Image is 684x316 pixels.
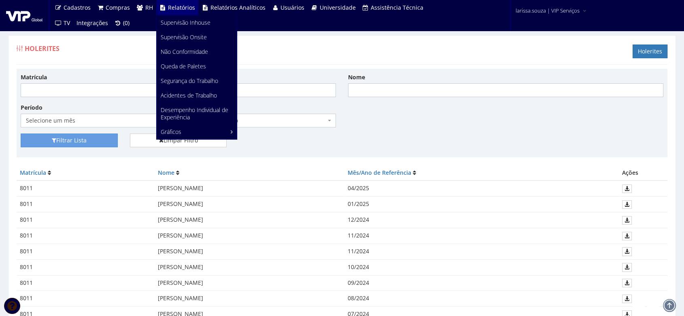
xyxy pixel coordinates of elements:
a: Nome [158,169,174,176]
td: 8011 [17,259,155,275]
span: TV [64,19,70,27]
a: Mês/Ano de Referência [348,169,411,176]
span: Gráficos [161,128,181,136]
a: Supervisão Inhouse [157,15,237,30]
td: 8011 [17,212,155,228]
a: Segurança do Trabalho [157,74,237,88]
a: Não Conformidade [157,45,237,59]
td: 10/2024 [344,259,619,275]
span: Não Conformidade [161,48,208,55]
a: (0) [111,15,133,31]
td: 11/2024 [344,244,619,259]
span: Acidentes de Trabalho [161,91,217,99]
span: Cadastros [64,4,91,11]
label: Matrícula [21,73,47,81]
td: [PERSON_NAME] [155,275,344,291]
span: Relatórios Analíticos [210,4,266,11]
span: Selecione um ano [190,117,326,125]
button: Filtrar Lista [21,134,118,147]
span: Compras [106,4,130,11]
span: Holerites [25,44,59,53]
td: 8011 [17,228,155,244]
td: 11/2024 [344,228,619,244]
td: [PERSON_NAME] [155,197,344,212]
span: Selecione um mês [26,117,162,125]
th: Ações [619,165,667,180]
td: 08/2024 [344,291,619,307]
td: 8011 [17,180,155,196]
td: 8011 [17,275,155,291]
span: Supervisão Inhouse [161,19,210,26]
a: Matrícula [20,169,46,176]
span: RH [145,4,153,11]
a: Desempenho Individual de Experiência [157,103,237,125]
span: Usuários [280,4,304,11]
a: Supervisão Onsite [157,30,237,45]
td: [PERSON_NAME] [155,228,344,244]
span: Integrações [76,19,108,27]
span: Supervisão Onsite [161,33,207,41]
img: logo [6,9,42,21]
td: [PERSON_NAME] [155,259,344,275]
span: Relatórios [168,4,195,11]
td: 01/2025 [344,197,619,212]
a: TV [51,15,73,31]
td: [PERSON_NAME] [155,212,344,228]
td: [PERSON_NAME] [155,244,344,259]
a: Holerites [633,45,667,58]
span: Selecione um mês [21,114,172,127]
span: Selecione um ano [185,114,336,127]
a: Gráficos [157,125,237,139]
a: Acidentes de Trabalho [157,88,237,103]
a: Queda de Paletes [157,59,237,74]
span: Segurança do Trabalho [161,77,218,85]
td: 04/2025 [344,180,619,196]
span: Universidade [320,4,356,11]
span: larissa.souza | VIP Serviços [516,6,580,15]
td: 09/2024 [344,275,619,291]
td: 12/2024 [344,212,619,228]
td: [PERSON_NAME] [155,180,344,196]
span: Desempenho Individual de Experiência [161,106,228,121]
td: 8011 [17,244,155,259]
span: (0) [123,19,130,27]
span: Queda de Paletes [161,62,206,70]
span: Assistência Técnica [371,4,423,11]
a: Integrações [73,15,111,31]
label: Nome [348,73,365,81]
td: 8011 [17,197,155,212]
td: 8011 [17,291,155,307]
input: ___.___.___-__ [185,83,336,97]
a: Limpar Filtro [130,134,227,147]
td: [PERSON_NAME] [155,291,344,307]
label: Período [21,104,42,112]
